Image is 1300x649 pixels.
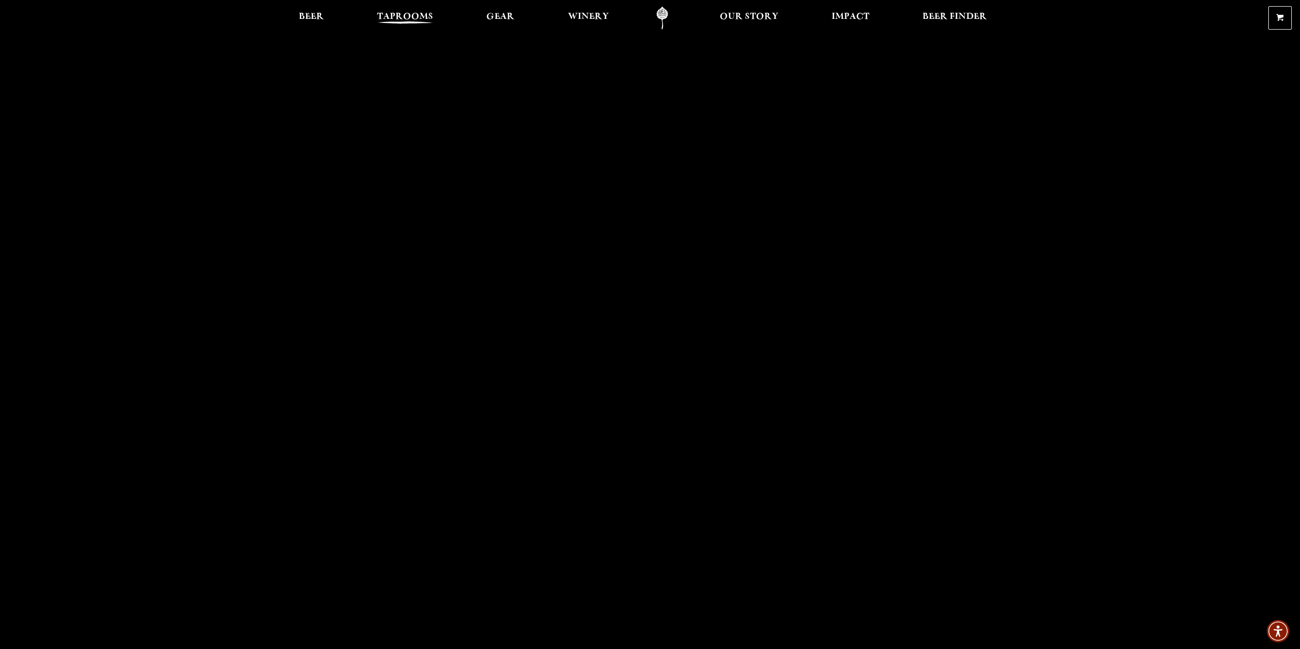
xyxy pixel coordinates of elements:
[916,7,994,30] a: Beer Finder
[713,7,785,30] a: Our Story
[292,7,330,30] a: Beer
[1267,620,1289,642] div: Accessibility Menu
[832,13,869,21] span: Impact
[480,7,521,30] a: Gear
[299,13,324,21] span: Beer
[377,13,433,21] span: Taprooms
[825,7,876,30] a: Impact
[923,13,987,21] span: Beer Finder
[568,13,609,21] span: Winery
[643,7,681,30] a: Odell Home
[370,7,440,30] a: Taprooms
[720,13,778,21] span: Our Story
[561,7,616,30] a: Winery
[486,13,514,21] span: Gear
